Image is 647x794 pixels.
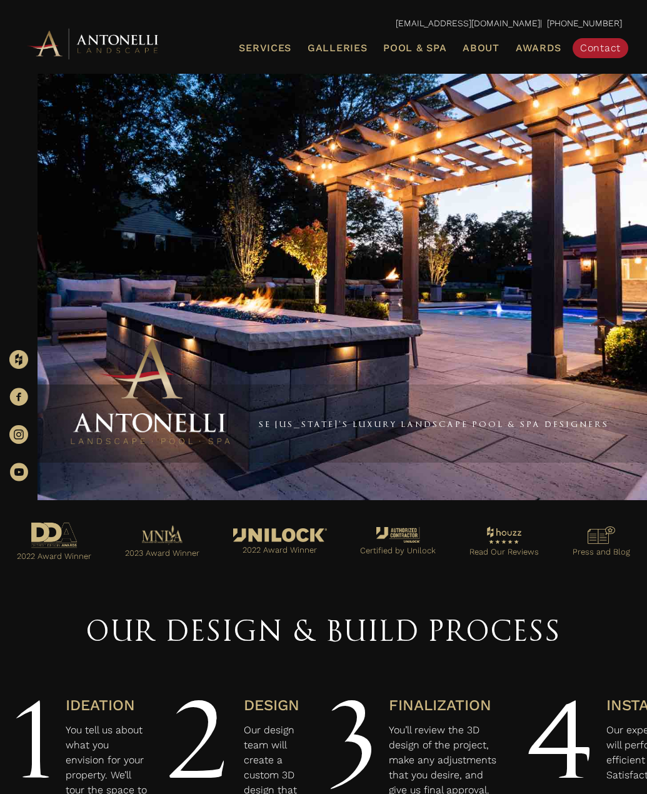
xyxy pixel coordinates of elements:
[13,519,96,567] a: Go to https://antonellilandscape.com/pool-and-spa/executive-sweet/
[67,334,234,450] img: Antonelli Stacked Logo
[573,38,628,58] a: Contact
[229,525,331,561] a: Go to https://antonellilandscape.com/featured-projects/the-white-house/
[308,42,367,54] span: Galleries
[25,16,622,32] p: | [PHONE_NUMBER]
[303,40,372,56] a: Galleries
[465,523,543,563] a: Go to https://www.houzz.com/professionals/landscape-architects-and-landscape-designers/antonelli-...
[516,42,561,54] span: Awards
[25,26,163,61] img: Antonelli Horizontal Logo
[463,43,499,53] span: About
[458,40,504,56] a: About
[9,350,28,369] img: Houzz
[568,523,634,563] a: Go to https://antonellilandscape.com/press-media/
[66,696,135,714] span: Ideation
[580,42,621,54] span: Contact
[356,524,440,562] a: Go to https://antonellilandscape.com/unilock-authorized-contractor/
[389,696,491,714] span: Finalization
[511,40,566,56] a: Awards
[239,43,291,53] span: Services
[244,696,299,714] span: Design
[383,42,446,54] span: Pool & Spa
[234,40,296,56] a: Services
[378,40,451,56] a: Pool & Spa
[259,419,609,429] a: SE [US_STATE]'s Luxury Landscape Pool & Spa Designers
[396,18,540,28] a: [EMAIL_ADDRESS][DOMAIN_NAME]
[121,522,204,565] a: Go to https://antonellilandscape.com/pool-and-spa/dont-stop-believing/
[86,614,561,648] span: Our Design & Build Process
